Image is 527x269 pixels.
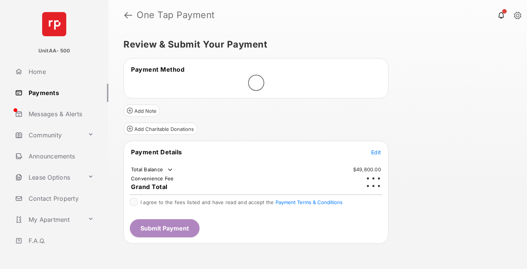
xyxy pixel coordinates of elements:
[12,126,85,144] a: Community
[137,11,215,20] strong: One Tap Payment
[371,148,381,156] button: Edit
[353,166,381,173] td: $49,800.00
[130,219,200,237] button: Submit Payment
[140,199,343,205] span: I agree to the fees listed and have read and accept the
[123,105,160,117] button: Add Note
[131,166,174,174] td: Total Balance
[12,84,108,102] a: Payments
[276,199,343,205] button: I agree to the fees listed and have read and accept the
[371,149,381,155] span: Edit
[12,63,108,81] a: Home
[12,147,108,165] a: Announcements
[42,12,66,36] img: svg+xml;base64,PHN2ZyB4bWxucz0iaHR0cDovL3d3dy53My5vcmcvMjAwMC9zdmciIHdpZHRoPSI2NCIgaGVpZ2h0PSI2NC...
[12,189,108,208] a: Contact Property
[12,105,108,123] a: Messages & Alerts
[131,183,168,191] span: Grand Total
[12,211,85,229] a: My Apartment
[12,232,108,250] a: F.A.Q.
[131,175,174,182] td: Convenience Fee
[131,148,182,156] span: Payment Details
[123,40,506,49] h5: Review & Submit Your Payment
[12,168,85,186] a: Lease Options
[38,47,70,55] p: UnitAA- 500
[131,66,184,73] span: Payment Method
[123,123,197,135] button: Add Charitable Donations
